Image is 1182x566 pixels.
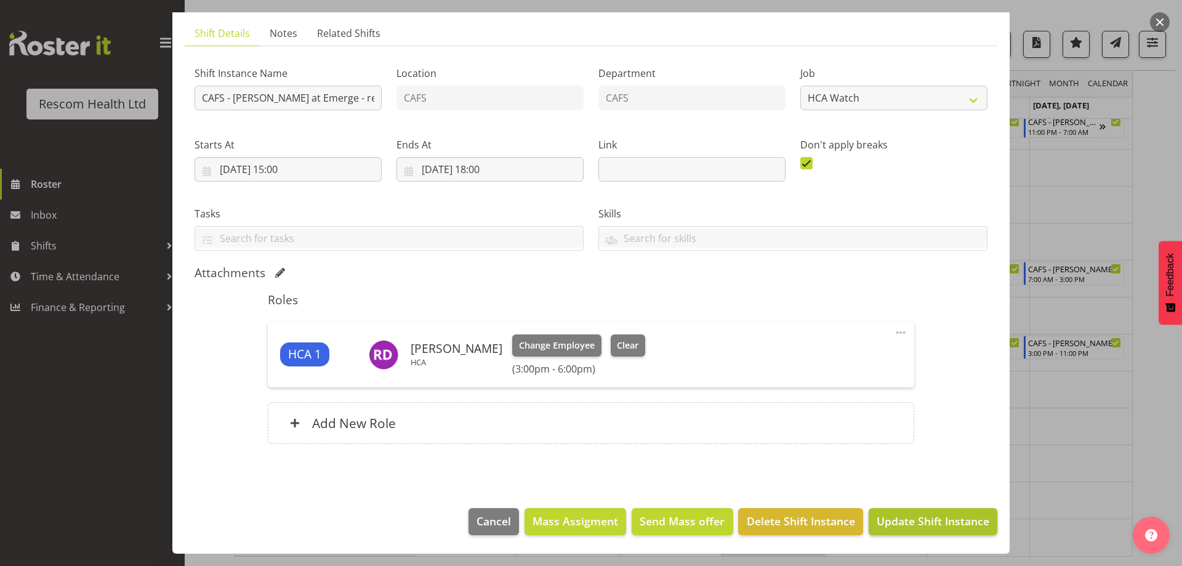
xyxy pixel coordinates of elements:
[195,137,382,152] label: Starts At
[468,508,519,535] button: Cancel
[738,508,862,535] button: Delete Shift Instance
[869,508,997,535] button: Update Shift Instance
[599,228,987,248] input: Search for skills
[288,346,321,363] span: HCA 1
[317,26,380,41] span: Related Shifts
[195,265,265,280] h5: Attachments
[312,415,396,431] h6: Add New Role
[195,228,583,248] input: Search for tasks
[369,340,398,370] img: raewyn-dunn6906.jpg
[195,206,584,221] label: Tasks
[1159,241,1182,325] button: Feedback - Show survey
[525,508,626,535] button: Mass Assigment
[268,293,914,307] h5: Roles
[270,26,297,41] span: Notes
[476,513,511,529] span: Cancel
[396,66,584,81] label: Location
[877,513,989,529] span: Update Shift Instance
[598,137,786,152] label: Link
[519,339,595,352] span: Change Employee
[195,86,382,110] input: Shift Instance Name
[617,339,638,352] span: Clear
[396,137,584,152] label: Ends At
[533,513,618,529] span: Mass Assigment
[396,157,584,182] input: Click to select...
[611,334,646,357] button: Clear
[800,66,987,81] label: Job
[411,342,502,355] h6: [PERSON_NAME]
[800,137,987,152] label: Don't apply breaks
[747,513,855,529] span: Delete Shift Instance
[195,157,382,182] input: Click to select...
[632,508,733,535] button: Send Mass offer
[1165,253,1176,296] span: Feedback
[598,66,786,81] label: Department
[195,66,382,81] label: Shift Instance Name
[195,26,250,41] span: Shift Details
[411,357,502,367] p: HCA
[1145,529,1157,541] img: help-xxl-2.png
[640,513,725,529] span: Send Mass offer
[512,363,645,375] h6: (3:00pm - 6:00pm)
[598,206,987,221] label: Skills
[512,334,601,357] button: Change Employee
